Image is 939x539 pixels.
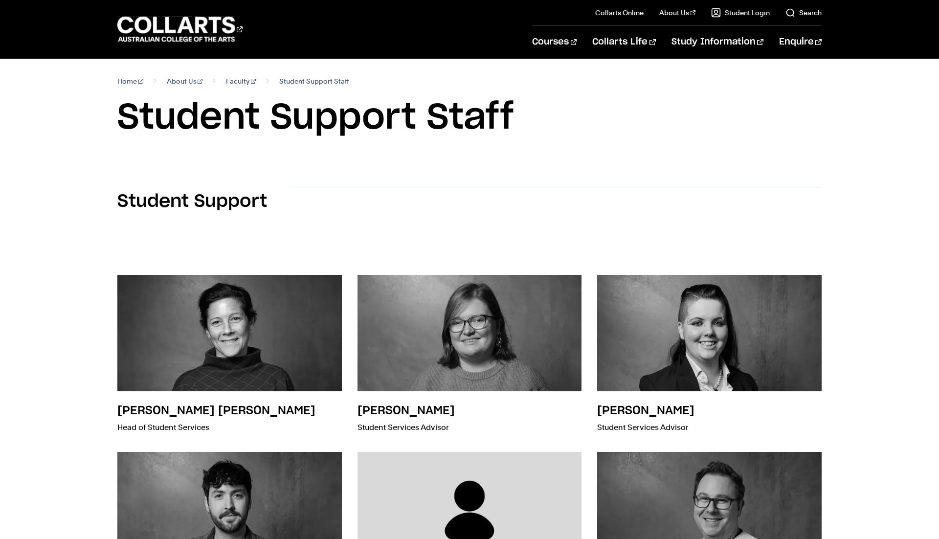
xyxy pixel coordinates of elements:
a: Enquire [779,26,822,58]
a: Study Information [671,26,763,58]
a: Search [785,8,822,18]
a: About Us [659,8,695,18]
a: Student Login [711,8,770,18]
p: Head of Student Services [117,421,315,434]
a: Collarts Life [592,26,655,58]
div: Go to homepage [117,15,243,43]
span: Student Support Staff [279,74,349,88]
p: Student Services Advisor [358,421,455,434]
h3: [PERSON_NAME] [PERSON_NAME] [117,405,315,417]
h3: [PERSON_NAME] [358,405,455,417]
a: Courses [532,26,577,58]
h3: [PERSON_NAME] [597,405,694,417]
a: Faculty [226,74,256,88]
a: About Us [167,74,203,88]
a: Home [117,74,143,88]
h2: Student Support [117,191,267,212]
h1: Student Support Staff [117,96,822,140]
a: Collarts Online [595,8,644,18]
p: Student Services Advisor [597,421,694,434]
